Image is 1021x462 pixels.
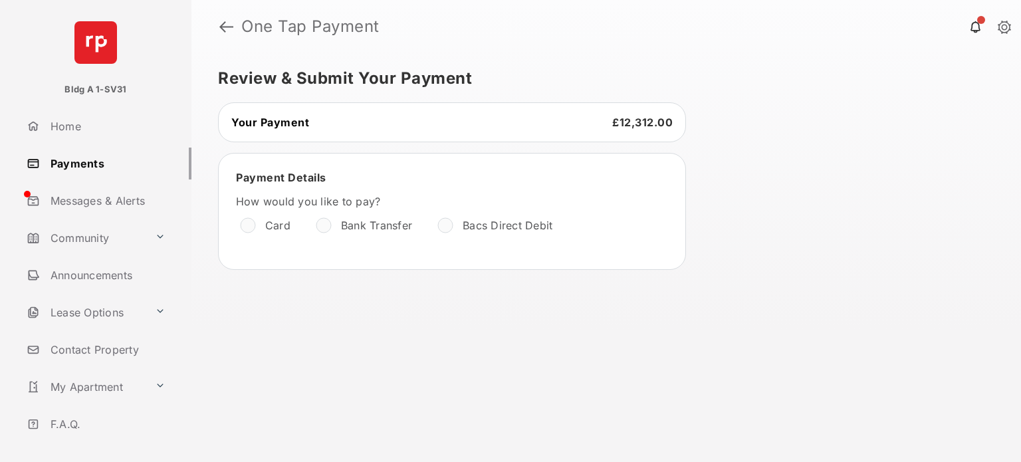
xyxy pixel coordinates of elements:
[21,334,191,366] a: Contact Property
[21,222,150,254] a: Community
[231,116,309,129] span: Your Payment
[21,371,150,403] a: My Apartment
[241,19,380,35] strong: One Tap Payment
[341,219,412,232] label: Bank Transfer
[21,259,191,291] a: Announcements
[74,21,117,64] img: svg+xml;base64,PHN2ZyB4bWxucz0iaHR0cDovL3d3dy53My5vcmcvMjAwMC9zdmciIHdpZHRoPSI2NCIgaGVpZ2h0PSI2NC...
[236,171,326,184] span: Payment Details
[64,83,126,96] p: Bldg A 1-SV31
[265,219,290,232] label: Card
[21,148,191,179] a: Payments
[218,70,984,86] h5: Review & Submit Your Payment
[21,110,191,142] a: Home
[21,296,150,328] a: Lease Options
[236,195,635,208] label: How would you like to pay?
[463,219,552,232] label: Bacs Direct Debit
[612,116,673,129] span: £12,312.00
[21,408,191,440] a: F.A.Q.
[21,185,191,217] a: Messages & Alerts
